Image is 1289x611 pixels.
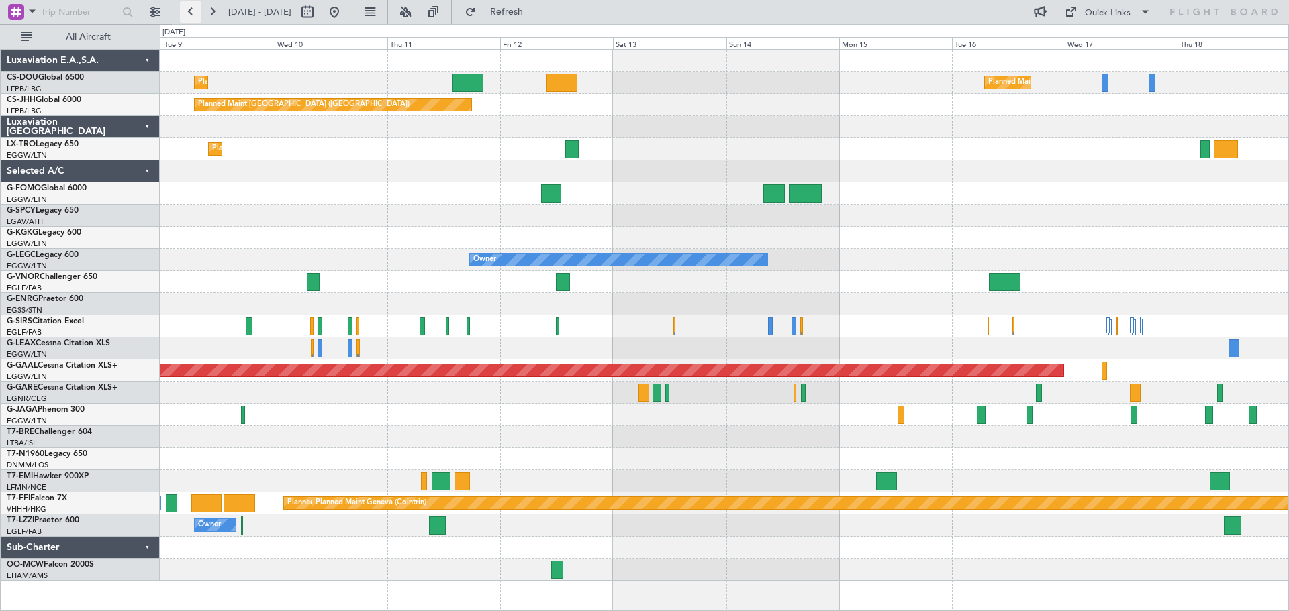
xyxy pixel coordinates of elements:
[212,139,300,159] div: Planned Maint Dusseldorf
[7,384,117,392] a: G-GARECessna Citation XLS+
[7,106,42,116] a: LFPB/LBG
[7,229,81,237] a: G-KGKGLegacy 600
[7,362,117,370] a: G-GAALCessna Citation XLS+
[7,207,36,215] span: G-SPCY
[7,140,36,148] span: LX-TRO
[287,493,444,513] div: Planned Maint Tianjin ([GEOGRAPHIC_DATA])
[275,37,387,49] div: Wed 10
[7,428,34,436] span: T7-BRE
[7,516,79,524] a: T7-LZZIPraetor 600
[7,472,89,480] a: T7-EMIHawker 900XP
[198,72,410,93] div: Planned Maint [GEOGRAPHIC_DATA] ([GEOGRAPHIC_DATA])
[7,416,47,426] a: EGGW/LTN
[7,339,110,347] a: G-LEAXCessna Citation XLS
[7,561,44,569] span: OO-MCW
[7,504,46,514] a: VHHH/HKG
[1065,37,1178,49] div: Wed 17
[7,96,81,104] a: CS-JHHGlobal 6000
[952,37,1065,49] div: Tue 16
[7,140,79,148] a: LX-TROLegacy 650
[7,207,79,215] a: G-SPCYLegacy 650
[7,438,37,448] a: LTBA/ISL
[7,327,42,337] a: EGLF/FAB
[162,37,275,49] div: Tue 9
[7,406,38,414] span: G-JAGA
[7,516,34,524] span: T7-LZZI
[7,450,87,458] a: T7-N1960Legacy 650
[7,273,97,281] a: G-VNORChallenger 650
[7,494,30,502] span: T7-FFI
[7,460,48,470] a: DNMM/LOS
[7,317,32,325] span: G-SIRS
[41,2,118,22] input: Trip Number
[7,482,46,492] a: LFMN/NCE
[7,428,92,436] a: T7-BREChallenger 604
[7,305,42,315] a: EGSS/STN
[7,295,83,303] a: G-ENRGPraetor 600
[473,249,496,270] div: Owner
[7,349,47,359] a: EGGW/LTN
[7,239,47,249] a: EGGW/LTN
[500,37,613,49] div: Fri 12
[7,372,47,382] a: EGGW/LTN
[7,450,44,458] span: T7-N1960
[7,362,38,370] span: G-GAAL
[387,37,500,49] div: Thu 11
[7,150,47,160] a: EGGW/LTN
[839,37,952,49] div: Mon 15
[7,317,84,325] a: G-SIRSCitation Excel
[479,7,535,17] span: Refresh
[7,571,48,581] a: EHAM/AMS
[7,74,84,82] a: CS-DOUGlobal 6500
[316,493,426,513] div: Planned Maint Geneva (Cointrin)
[726,37,839,49] div: Sun 14
[15,26,146,48] button: All Aircraft
[7,394,47,404] a: EGNR/CEG
[7,195,47,205] a: EGGW/LTN
[1085,7,1131,20] div: Quick Links
[459,1,539,23] button: Refresh
[162,27,185,38] div: [DATE]
[7,96,36,104] span: CS-JHH
[7,74,38,82] span: CS-DOU
[7,406,85,414] a: G-JAGAPhenom 300
[7,339,36,347] span: G-LEAX
[7,561,94,569] a: OO-MCWFalcon 2000S
[7,283,42,293] a: EGLF/FAB
[35,32,142,42] span: All Aircraft
[228,6,291,18] span: [DATE] - [DATE]
[7,273,40,281] span: G-VNOR
[1058,1,1157,23] button: Quick Links
[7,251,36,259] span: G-LEGC
[7,217,43,227] a: LGAV/ATH
[7,494,67,502] a: T7-FFIFalcon 7X
[988,72,1200,93] div: Planned Maint [GEOGRAPHIC_DATA] ([GEOGRAPHIC_DATA])
[7,84,42,94] a: LFPB/LBG
[7,295,38,303] span: G-ENRG
[198,515,221,535] div: Owner
[7,251,79,259] a: G-LEGCLegacy 600
[7,229,38,237] span: G-KGKG
[7,526,42,537] a: EGLF/FAB
[7,261,47,271] a: EGGW/LTN
[7,472,33,480] span: T7-EMI
[613,37,726,49] div: Sat 13
[7,384,38,392] span: G-GARE
[7,184,41,192] span: G-FOMO
[198,95,410,115] div: Planned Maint [GEOGRAPHIC_DATA] ([GEOGRAPHIC_DATA])
[7,184,87,192] a: G-FOMOGlobal 6000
